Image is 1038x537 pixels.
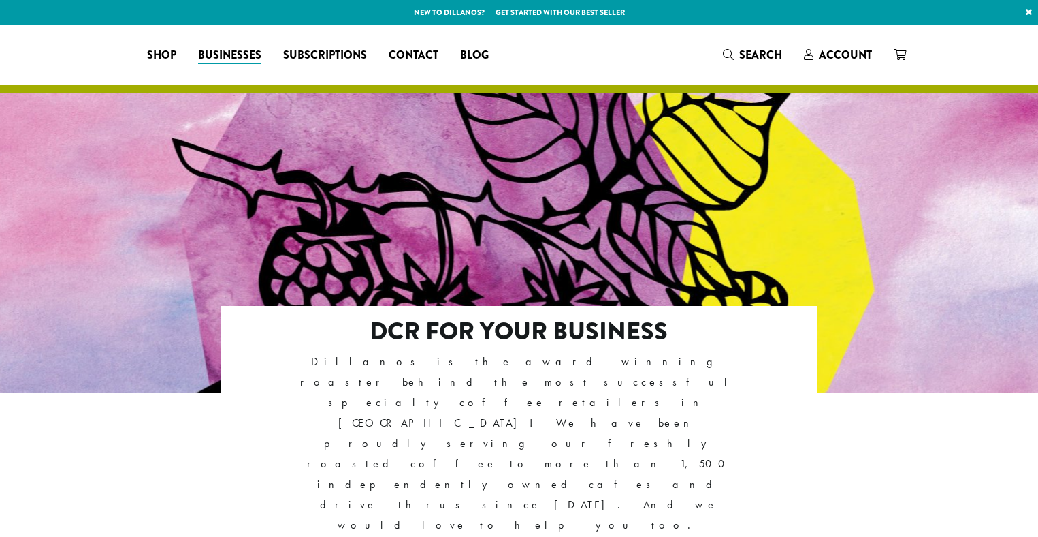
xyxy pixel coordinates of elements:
span: Contact [389,47,438,64]
span: Blog [460,47,489,64]
span: Search [739,47,782,63]
a: Search [712,44,793,66]
span: Shop [147,47,176,64]
a: Get started with our best seller [496,7,625,18]
span: Businesses [198,47,261,64]
h2: DCR FOR YOUR BUSINESS [279,317,759,346]
a: Shop [136,44,187,66]
span: Subscriptions [283,47,367,64]
p: Dillanos is the award-winning roaster behind the most successful specialty coffee retailers in [G... [279,352,759,536]
span: Account [819,47,872,63]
